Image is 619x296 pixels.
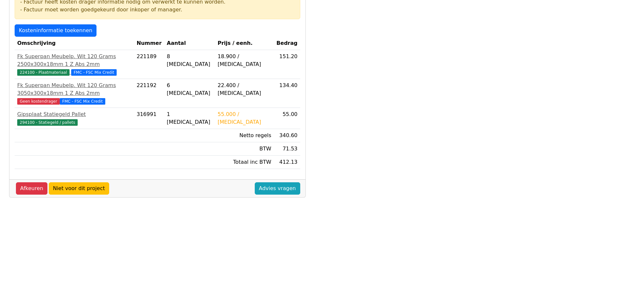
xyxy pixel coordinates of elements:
[274,79,300,108] td: 134.40
[134,37,164,50] th: Nummer
[17,119,78,126] span: 294100 - Statiegeld / pallets
[15,37,134,50] th: Omschrijving
[218,53,271,68] div: 18.900 / [MEDICAL_DATA]
[255,182,300,195] a: Advies vragen
[17,69,70,76] span: 224100 - Plaatmateriaal
[274,37,300,50] th: Bedrag
[49,182,109,195] a: Niet voor dit project
[274,108,300,129] td: 55.00
[134,108,164,129] td: 316991
[16,182,47,195] a: Afkeuren
[17,98,60,105] span: Geen kostendrager
[17,82,131,105] a: Fk Superpan Meubelp. Wit 120 Grams 3050x300x18mm 1 Z Abs 2mmGeen kostendragerFMC - FSC Mix Credit
[274,142,300,156] td: 71.53
[15,24,97,37] a: Kosteninformatie toekennen
[71,69,117,76] span: FMC - FSC Mix Credit
[218,82,271,97] div: 22.400 / [MEDICAL_DATA]
[215,156,274,169] td: Totaal inc BTW
[17,82,131,97] div: Fk Superpan Meubelp. Wit 120 Grams 3050x300x18mm 1 Z Abs 2mm
[274,156,300,169] td: 412.13
[20,6,295,14] div: - Factuur moet worden goedgekeurd door inkoper of manager.
[17,53,131,68] div: Fk Superpan Meubelp. Wit 120 Grams 2500x300x18mm 1 Z Abs 2mm
[17,110,131,126] a: Gipsplaat Statiegeld Pallet294100 - Statiegeld / pallets
[274,129,300,142] td: 340.60
[134,50,164,79] td: 221189
[17,110,131,118] div: Gipsplaat Statiegeld Pallet
[17,53,131,76] a: Fk Superpan Meubelp. Wit 120 Grams 2500x300x18mm 1 Z Abs 2mm224100 - Plaatmateriaal FMC - FSC Mix...
[215,142,274,156] td: BTW
[134,79,164,108] td: 221192
[218,110,271,126] div: 55.000 / [MEDICAL_DATA]
[164,37,215,50] th: Aantal
[167,110,212,126] div: 1 [MEDICAL_DATA]
[167,53,212,68] div: 8 [MEDICAL_DATA]
[60,98,105,105] span: FMC - FSC Mix Credit
[215,129,274,142] td: Netto regels
[167,82,212,97] div: 6 [MEDICAL_DATA]
[274,50,300,79] td: 151.20
[215,37,274,50] th: Prijs / eenh.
